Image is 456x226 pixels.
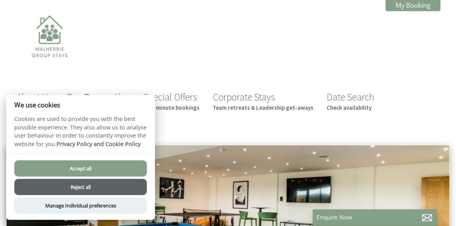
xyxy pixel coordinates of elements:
small: Check availability [327,104,374,111]
a: Corporate StaysTeam retreats & Leadership get-aways [213,91,313,111]
a: Our PropertiesExplore our Properties [66,91,130,111]
p: Cookies are used to provide you with the best possible experience. They also allow us to analyse ... [6,115,155,154]
h2: We use cookies [6,101,155,109]
a: Privacy Policy and Cookie Policy [57,140,141,148]
img: Malherbie Group Stays [11,10,88,88]
a: Date SearchCheck availability [327,91,374,111]
a: Special OffersLast minute bookings [143,91,200,111]
a: About UsFind out more [17,91,53,111]
small: Last minute bookings [143,104,200,111]
button: Accept all [14,160,147,177]
small: Team retreats & Leadership get-aways [213,104,313,111]
button: Reject all [14,179,147,195]
button: Manage Individual preferences [14,197,147,214]
p: Enquire Now [317,213,433,221]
